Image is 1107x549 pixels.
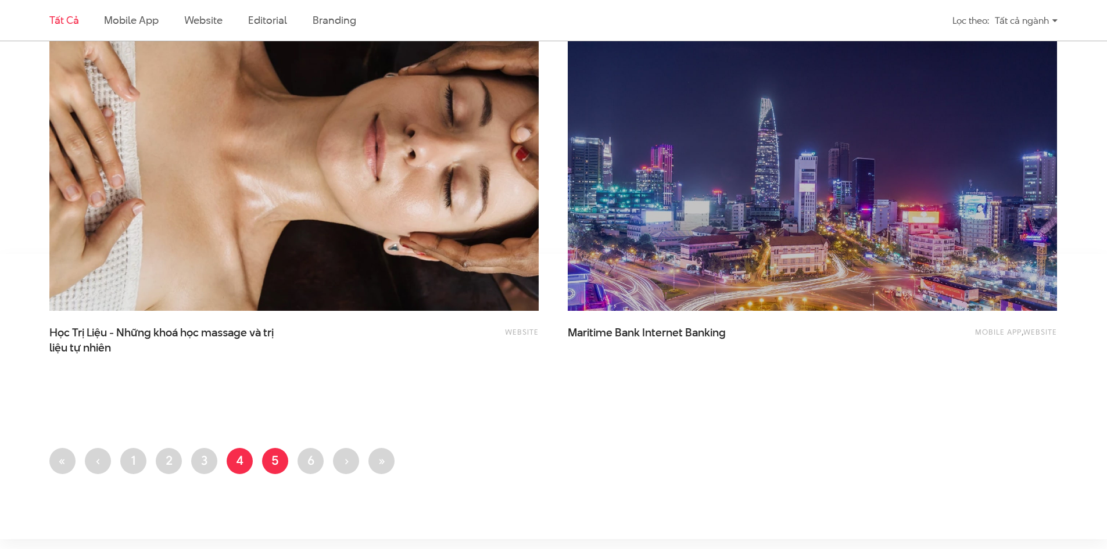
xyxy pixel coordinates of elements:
a: Mobile app [104,13,158,27]
span: › [344,451,349,469]
a: 1 [120,448,146,474]
a: Maritime Bank Internet Banking [568,325,800,354]
a: Tất cả [49,13,78,27]
span: liệu tự nhiên [49,340,111,356]
a: Website [184,13,223,27]
span: « [59,451,66,469]
span: Học Trị Liệu - Những khoá học massage và trị [49,325,282,354]
span: ‹ [96,451,101,469]
a: 6 [298,448,324,474]
a: Học Trị Liệu - Những khoá học massage và trịliệu tự nhiên [49,325,282,354]
span: Bank [615,325,640,340]
span: Maritime [568,325,612,340]
a: Website [1023,326,1057,337]
a: Website [505,326,539,337]
a: 3 [191,448,217,474]
span: » [378,451,385,469]
div: , [861,325,1057,349]
a: 2 [156,448,182,474]
span: Banking [685,325,726,340]
div: Tất cả ngành [995,10,1058,31]
a: Editorial [248,13,287,27]
a: Mobile app [975,326,1022,337]
span: Internet [642,325,683,340]
div: Lọc theo: [952,10,989,31]
a: 4 [227,448,253,474]
a: Branding [313,13,356,27]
